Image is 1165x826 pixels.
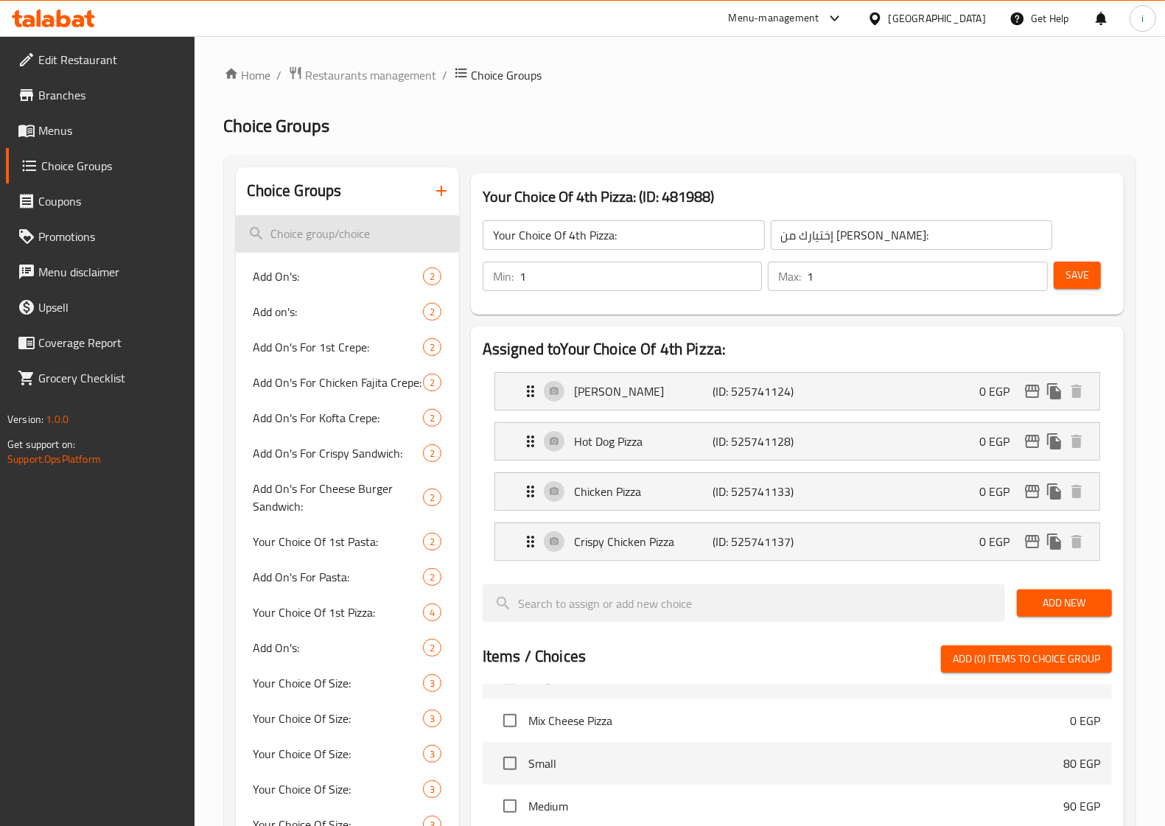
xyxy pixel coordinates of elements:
[1021,380,1043,402] button: edit
[494,791,525,822] span: Select choice
[1017,589,1112,617] button: Add New
[574,433,713,450] p: Hot Dog Pizza
[38,369,183,387] span: Grocery Checklist
[1021,531,1043,553] button: edit
[424,783,441,797] span: 3
[979,433,1021,450] p: 0 EGP
[1021,430,1043,452] button: edit
[495,373,1099,410] div: Expand
[423,409,441,427] div: Choices
[713,483,806,500] p: (ID: 525741133)
[483,584,1005,622] input: search
[423,444,441,462] div: Choices
[424,606,441,620] span: 4
[472,66,542,84] span: Choice Groups
[236,365,459,400] div: Add On's For Chicken Fajita Crepe:2
[1066,531,1088,553] button: delete
[889,10,986,27] div: [GEOGRAPHIC_DATA]
[1141,10,1144,27] span: i
[38,86,183,104] span: Branches
[6,113,195,148] a: Menus
[423,674,441,692] div: Choices
[1043,380,1066,402] button: duplicate
[1043,480,1066,503] button: duplicate
[7,410,43,429] span: Version:
[483,185,1112,209] h3: Your Choice Of 4th Pizza: (ID: 481988)
[1066,430,1088,452] button: delete
[277,66,282,84] li: /
[941,645,1112,673] button: Add (0) items to choice group
[236,771,459,807] div: Your Choice Of Size:3
[979,382,1021,400] p: 0 EGP
[236,400,459,435] div: Add On's For Kofta Crepe:2
[253,568,423,586] span: Add On's For Pasta:
[423,338,441,356] div: Choices
[236,736,459,771] div: Your Choice Of Size:3
[253,480,423,515] span: Add On's For Cheese Burger Sandwich:
[493,267,514,285] p: Min:
[574,533,713,550] p: Crispy Chicken Pizza
[6,360,195,396] a: Grocery Checklist
[483,517,1112,567] li: Expand
[1070,712,1100,729] p: 0 EGP
[574,483,713,500] p: Chicken Pizza
[236,471,459,524] div: Add On's For Cheese Burger Sandwich:2
[424,570,441,584] span: 2
[483,645,586,668] h2: Items / Choices
[424,411,441,425] span: 2
[253,780,423,798] span: Your Choice Of Size:
[495,473,1099,510] div: Expand
[38,228,183,245] span: Promotions
[424,305,441,319] span: 2
[253,710,423,727] span: Your Choice Of Size:
[253,303,423,321] span: Add on's:
[253,338,423,356] span: Add On's For 1st Crepe:
[979,483,1021,500] p: 0 EGP
[483,338,1112,360] h2: Assigned to Your Choice Of 4th Pizza:
[1021,480,1043,503] button: edit
[1057,669,1100,687] p: 135 EGP
[443,66,448,84] li: /
[38,298,183,316] span: Upsell
[236,701,459,736] div: Your Choice Of Size:3
[38,263,183,281] span: Menu disclaimer
[424,641,441,655] span: 2
[1043,531,1066,553] button: duplicate
[483,416,1112,466] li: Expand
[253,374,423,391] span: Add On's For Chicken Fajita Crepe:
[424,447,441,461] span: 2
[253,639,423,657] span: Add On's:
[423,533,441,550] div: Choices
[423,710,441,727] div: Choices
[306,66,437,84] span: Restaurants management
[236,329,459,365] div: Add On's For 1st Crepe:2
[236,435,459,471] div: Add On's For Crispy Sandwich:2
[713,433,806,450] p: (ID: 525741128)
[424,270,441,284] span: 2
[6,183,195,219] a: Coupons
[38,192,183,210] span: Coupons
[574,382,713,400] p: [PERSON_NAME]
[979,533,1021,550] p: 0 EGP
[6,219,195,254] a: Promotions
[424,340,441,354] span: 2
[424,491,441,505] span: 2
[253,533,423,550] span: Your Choice Of 1st Pasta:
[253,674,423,692] span: Your Choice Of Size:
[483,366,1112,416] li: Expand
[38,334,183,351] span: Coverage Report
[6,42,195,77] a: Edit Restaurant
[528,712,1070,729] span: Mix Cheese Pizza
[288,66,437,85] a: Restaurants management
[253,603,423,621] span: Your Choice Of 1st Pizza:
[528,797,1063,815] span: Medium
[41,157,183,175] span: Choice Groups
[248,180,342,202] h2: Choice Groups
[38,122,183,139] span: Menus
[7,449,101,469] a: Support.OpsPlatform
[953,650,1100,668] span: Add (0) items to choice group
[729,10,819,27] div: Menu-management
[6,290,195,325] a: Upsell
[7,435,75,454] span: Get support on:
[423,639,441,657] div: Choices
